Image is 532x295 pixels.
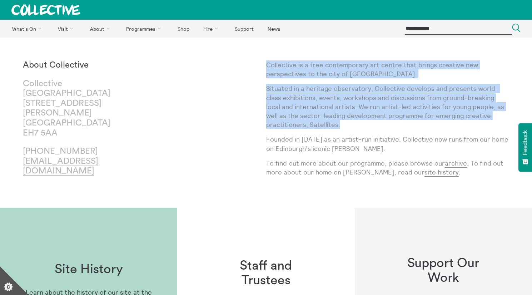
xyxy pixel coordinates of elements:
p: [PHONE_NUMBER] [23,147,144,176]
p: To find out more about our programme, please browse our . To find out more about our home on [PER... [266,159,509,177]
p: Founded in [DATE] as an artist-run initiative, Collective now runs from our home on Edinburgh’s i... [266,135,509,153]
a: What's On [6,20,50,38]
a: Visit [52,20,83,38]
h1: Support Our Work [398,256,489,286]
a: About [84,20,119,38]
h1: Site History [55,262,123,277]
a: Hire [197,20,227,38]
p: Collective [GEOGRAPHIC_DATA] [STREET_ADDRESS][PERSON_NAME] [GEOGRAPHIC_DATA] EH7 5AA [23,79,144,138]
a: Support [228,20,260,38]
span: Feedback [522,130,528,155]
a: archive [445,159,467,168]
h1: Staff and Trustees [220,259,312,288]
a: Shop [171,20,195,38]
p: Collective is a free contemporary art centre that brings creative new perspectives to the city of... [266,60,509,78]
a: site history [424,168,459,177]
a: [EMAIL_ADDRESS][DOMAIN_NAME] [23,157,98,176]
a: Programmes [120,20,170,38]
strong: About Collective [23,61,89,69]
p: Situated in a heritage observatory, Collective develops and presents world-class exhibitions, eve... [266,84,509,129]
button: Feedback - Show survey [518,123,532,172]
a: News [261,20,286,38]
